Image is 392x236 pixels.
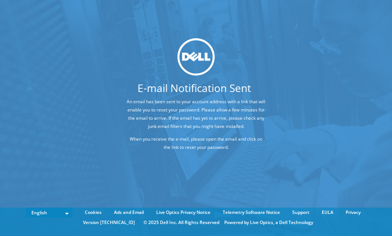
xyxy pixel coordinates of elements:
li: Powered by Live Optics, a Dell Technology [224,218,313,227]
li: © 2025 Dell Inc. All Rights Reserved [140,218,223,227]
li: Version [TECHNICAL_ID] [79,218,139,227]
a: Privacy [340,208,366,217]
h1: E-mail Notification Sent [98,83,290,93]
a: Cookies [79,208,107,217]
p: When you receive the e-mail, please open the email and click on the link to reset your password. [126,135,266,151]
p: An email has been sent to your account address with a link that will enable you to reset your pas... [126,98,266,131]
a: Support [287,208,315,217]
a: Ads and Email [108,208,149,217]
a: Live Optics Privacy Notice [151,208,216,217]
a: Telemetry Software Notice [217,208,285,217]
a: EULA [316,208,339,217]
img: dell_svg_logo.svg [178,38,215,76]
